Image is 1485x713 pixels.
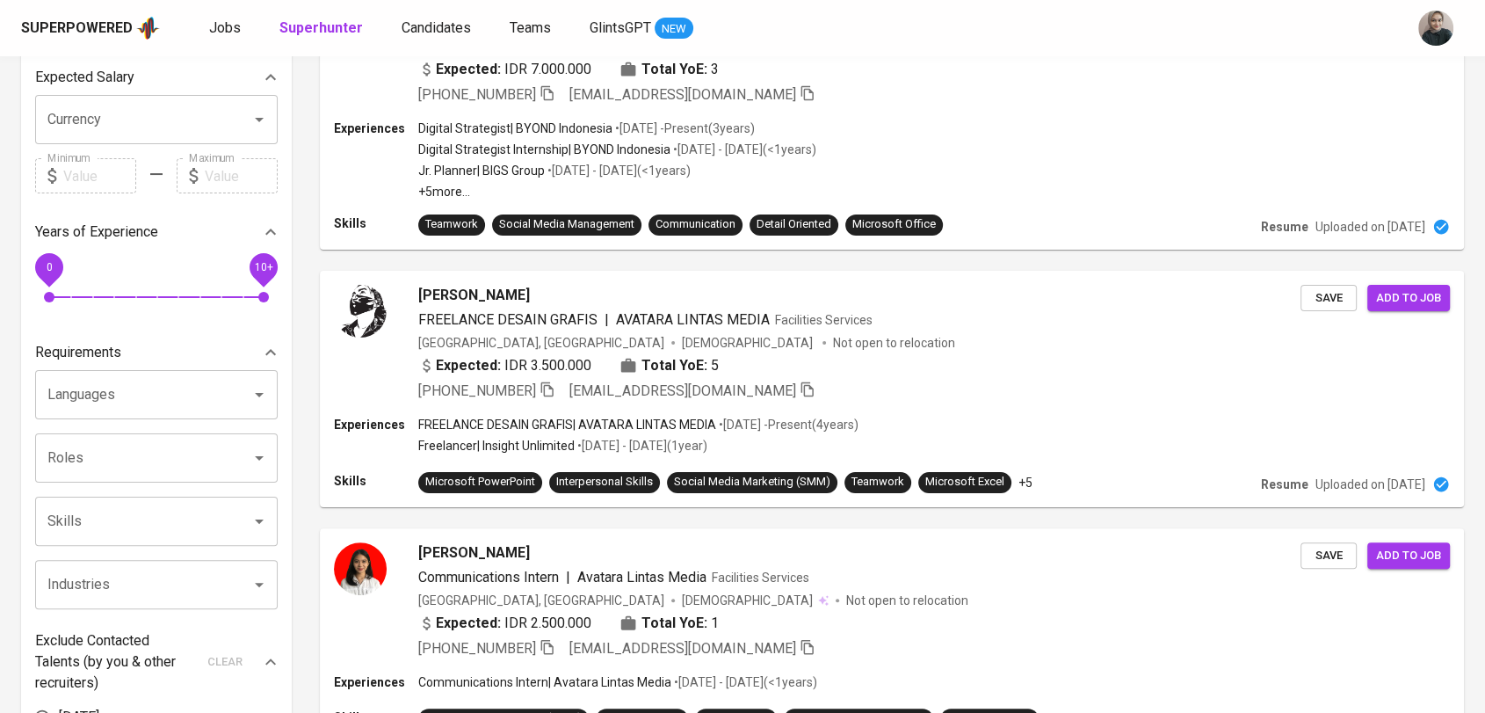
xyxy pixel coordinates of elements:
[436,355,501,376] b: Expected:
[569,640,796,657] span: [EMAIL_ADDRESS][DOMAIN_NAME]
[1261,218,1308,236] p: Resume
[716,416,858,433] p: • [DATE] - Present ( 4 years )
[682,334,815,352] span: [DEMOGRAPHIC_DATA]
[757,216,831,233] div: Detail Oriented
[852,216,936,233] div: Microsoft Office
[35,335,278,370] div: Requirements
[402,18,474,40] a: Candidates
[775,313,873,327] span: Facilities Services
[334,285,387,338] img: 80b5fc02c44ec7a7956ae8c4f65739ba.jpg
[247,509,272,534] button: Open
[320,271,1464,507] a: [PERSON_NAME]FREELANCE DESAIN GRAFIS|AVATARA LINTAS MEDIAFacilities Services[GEOGRAPHIC_DATA], [G...
[1376,288,1441,309] span: Add to job
[21,15,160,41] a: Superpoweredapp logo
[641,613,707,634] b: Total YoE:
[711,355,719,376] span: 5
[209,19,241,36] span: Jobs
[833,334,955,352] p: Not open to relocation
[1367,542,1450,570] button: Add to job
[612,120,755,137] p: • [DATE] - Present ( 3 years )
[247,572,272,597] button: Open
[279,18,366,40] a: Superhunter
[590,19,651,36] span: GlintsGPT
[436,59,501,80] b: Expected:
[418,437,575,455] p: Freelancer | Insight Unlimited
[575,437,707,455] p: • [DATE] - [DATE] ( 1 year )
[35,222,158,243] p: Years of Experience
[247,107,272,132] button: Open
[499,216,634,233] div: Social Media Management
[209,18,244,40] a: Jobs
[334,472,418,490] p: Skills
[851,474,904,491] div: Teamwork
[35,215,278,250] div: Years of Experience
[925,474,1004,491] div: Microsoft Excel
[1315,218,1425,236] p: Uploaded on [DATE]
[655,20,693,38] span: NEW
[279,19,363,36] b: Superhunter
[418,120,612,137] p: Digital Strategist | BYOND Indonesia
[205,158,278,193] input: Value
[21,18,133,39] div: Superpowered
[418,334,664,352] div: [GEOGRAPHIC_DATA], [GEOGRAPHIC_DATA]
[1418,11,1453,46] img: rani.kulsum@glints.com
[1309,546,1348,566] span: Save
[1315,476,1425,493] p: Uploaded on [DATE]
[1261,476,1308,493] p: Resume
[334,673,418,691] p: Experiences
[566,567,570,588] span: |
[35,342,121,363] p: Requirements
[35,630,197,694] p: Exclude Contacted Talents (by you & other recruiters)
[254,261,272,273] span: 10+
[418,382,536,399] span: [PHONE_NUMBER]
[569,86,796,103] span: [EMAIL_ADDRESS][DOMAIN_NAME]
[46,261,52,273] span: 0
[418,86,536,103] span: [PHONE_NUMBER]
[247,446,272,470] button: Open
[436,613,501,634] b: Expected:
[425,474,535,491] div: Microsoft PowerPoint
[605,309,609,331] span: |
[418,162,545,179] p: Jr. Planner | BIGS Group
[711,59,719,80] span: 3
[674,474,830,491] div: Social Media Marketing (SMM)
[418,355,591,376] div: IDR 3.500.000
[334,215,418,232] p: Skills
[418,311,598,328] span: FREELANCE DESAIN GRAFIS
[35,60,278,95] div: Expected Salary
[577,569,706,586] span: Avatara Lintas Media
[712,571,809,585] span: Facilities Services
[334,120,418,137] p: Experiences
[510,18,554,40] a: Teams
[670,141,816,158] p: • [DATE] - [DATE] ( <1 years )
[846,592,968,609] p: Not open to relocation
[418,542,530,564] span: [PERSON_NAME]
[1300,542,1357,570] button: Save
[136,15,160,41] img: app logo
[418,285,530,306] span: [PERSON_NAME]
[402,19,471,36] span: Candidates
[63,158,136,193] input: Value
[671,673,817,691] p: • [DATE] - [DATE] ( <1 years )
[1376,546,1441,566] span: Add to job
[656,216,735,233] div: Communication
[545,162,691,179] p: • [DATE] - [DATE] ( <1 years )
[35,630,278,694] div: Exclude Contacted Talents (by you & other recruiters)clear
[418,673,671,691] p: Communications Intern | Avatara Lintas Media
[418,640,536,657] span: [PHONE_NUMBER]
[35,67,134,88] p: Expected Salary
[1367,285,1450,312] button: Add to job
[418,59,591,80] div: IDR 7.000.000
[418,141,670,158] p: Digital Strategist Internship | BYOND Indonesia
[334,416,418,433] p: Experiences
[418,592,664,609] div: [GEOGRAPHIC_DATA], [GEOGRAPHIC_DATA]
[510,19,551,36] span: Teams
[418,569,559,586] span: Communications Intern
[556,474,653,491] div: Interpersonal Skills
[711,613,719,634] span: 1
[334,542,387,595] img: df6805f9eef8d3a1bba74e5f77f6d962.jpeg
[418,183,816,200] p: +5 more ...
[641,59,707,80] b: Total YoE:
[1018,474,1032,491] p: +5
[590,18,693,40] a: GlintsGPT NEW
